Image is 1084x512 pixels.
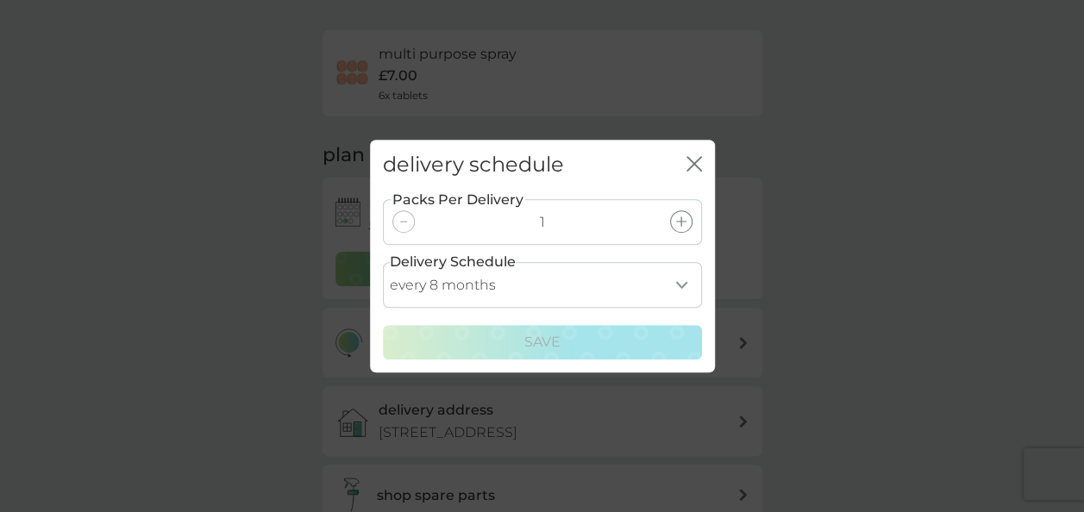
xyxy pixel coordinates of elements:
label: Packs Per Delivery [391,189,525,211]
button: close [686,156,702,174]
p: 1 [540,211,545,234]
p: Save [524,331,561,353]
h2: delivery schedule [383,153,564,178]
button: Save [383,325,702,359]
label: Delivery Schedule [390,251,516,273]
